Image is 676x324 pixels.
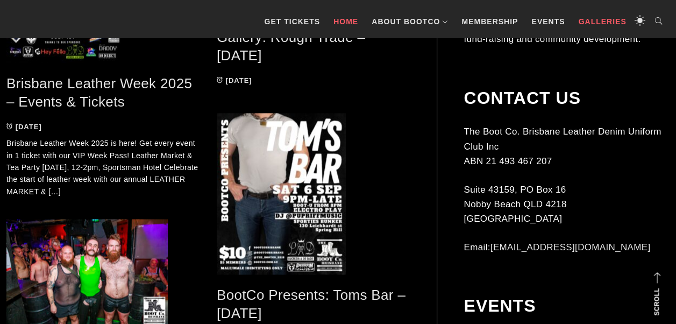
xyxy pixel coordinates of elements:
strong: Scroll [653,288,660,315]
h2: Contact Us [464,88,670,108]
a: Events [526,5,570,38]
p: Suite 43159, PO Box 16 Nobby Beach QLD 4218 [GEOGRAPHIC_DATA] [464,182,670,227]
a: Membership [456,5,523,38]
p: Email: [464,240,670,255]
time: [DATE] [225,76,252,84]
a: About BootCo [366,5,453,38]
h2: Events [464,295,670,316]
a: BootCo Presents: Toms Bar – [DATE] [217,287,405,322]
p: Brisbane Leather Week 2025 is here! Get every event in 1 ticket with our VIP Week Pass! Leather M... [6,137,201,198]
a: Home [328,5,364,38]
a: GET TICKETS [259,5,325,38]
a: [DATE] [217,76,252,84]
time: [DATE] [16,123,42,131]
a: [EMAIL_ADDRESS][DOMAIN_NAME] [490,242,651,252]
a: Brisbane Leather Week 2025 – Events & Tickets [6,75,192,110]
a: [DATE] [6,123,42,131]
a: Galleries [573,5,631,38]
p: The Boot Co. Brisbane Leather Denim Uniform Club Inc ABN 21 493 467 207 [464,124,670,168]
